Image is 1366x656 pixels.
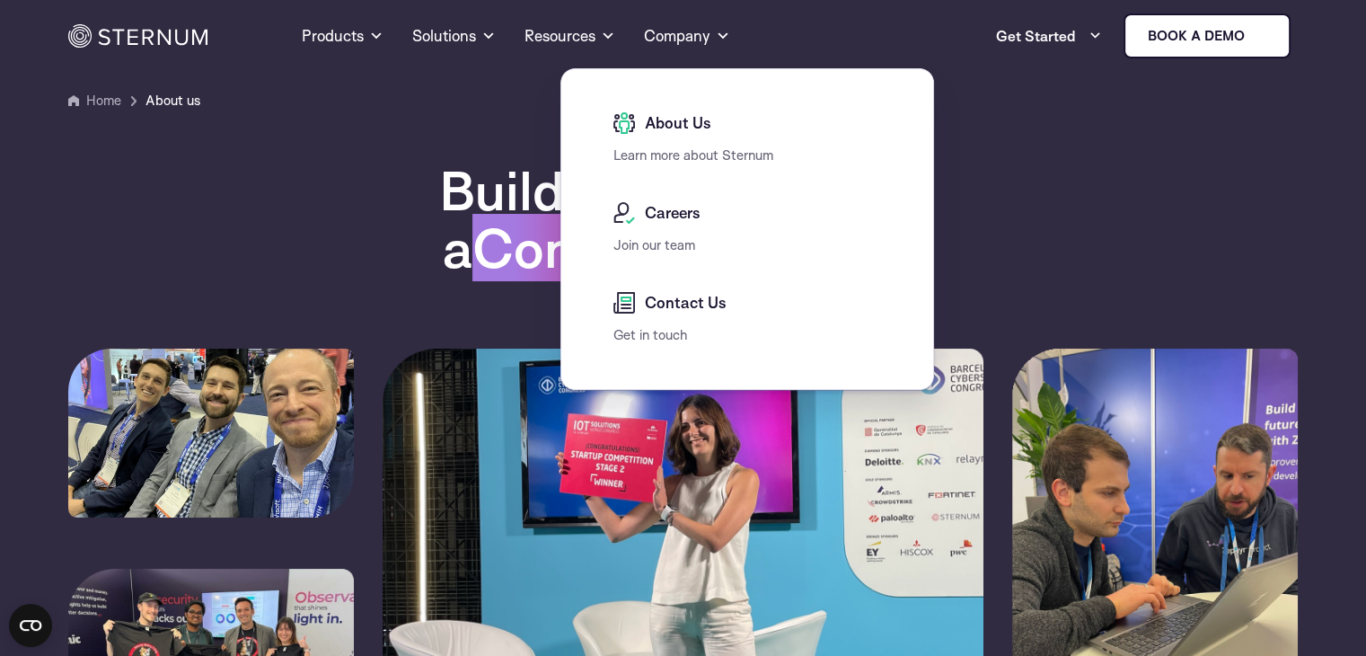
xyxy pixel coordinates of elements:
a: Resources [524,4,615,68]
a: Company [644,4,730,68]
span: Connected Future [472,214,923,281]
a: Careers [613,202,890,224]
a: Get Started [996,18,1102,54]
a: Book a demo [1124,13,1291,58]
a: Get in touch [613,326,687,343]
a: Products [302,4,383,68]
a: Contact Us [613,292,890,314]
button: Open CMP widget [9,604,52,647]
a: Home [86,92,121,109]
a: Learn more about Sternum [613,146,773,164]
img: sternum iot [1252,29,1266,43]
span: Contact Us [640,292,727,314]
span: About Us [640,112,711,134]
h1: Building a Bridge to a [335,162,1031,277]
a: Join our team [613,236,695,253]
a: Solutions [412,4,496,68]
span: About us [145,90,200,111]
a: About Us [613,112,890,134]
span: Careers [640,202,701,224]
